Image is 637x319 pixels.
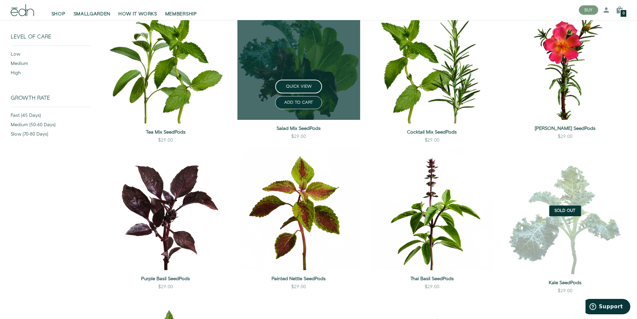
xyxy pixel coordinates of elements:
[114,3,161,17] a: HOW IT WORKS
[504,148,626,274] img: Kale SeedPods
[165,11,197,17] span: MEMBERSHIP
[158,137,173,144] div: $29.00
[11,60,91,70] div: medium
[275,80,322,93] button: QUICK VIEW
[11,70,91,79] div: high
[558,133,572,140] div: $29.00
[425,137,439,144] div: $29.00
[237,125,360,132] a: Salad Mix SeedPods
[11,131,91,140] div: slow (70-80 days)
[104,148,227,270] img: Purple Basil SeedPods
[11,112,91,122] div: fast (45 days)
[104,129,227,136] a: Tea Mix SeedPods
[554,209,575,213] span: Sold Out
[11,95,91,107] div: Growth Rate
[11,51,91,60] div: low
[291,284,306,290] div: $29.00
[371,129,493,136] a: Cocktail Mix SeedPods
[275,96,322,109] button: ADD TO CART
[118,11,157,17] span: HOW IT WORKS
[11,34,91,46] div: Level of Care
[558,288,572,294] div: $29.00
[586,299,630,316] iframe: Opens a widget where you can find more information
[11,122,91,131] div: medium (50-60 days)
[51,11,66,17] span: SHOP
[504,280,626,286] a: Kale SeedPods
[47,3,70,17] a: SHOP
[161,3,201,17] a: MEMBERSHIP
[74,11,111,17] span: SMALLGARDEN
[371,275,493,282] a: Thai Basil SeedPods
[504,125,626,132] a: [PERSON_NAME] SeedPods
[623,12,625,15] span: 0
[70,3,115,17] a: SMALLGARDEN
[371,148,493,270] img: Thai Basil SeedPods
[579,5,598,15] button: BUY
[104,275,227,282] a: Purple Basil SeedPods
[237,148,360,270] img: Painted Nettle SeedPods
[425,284,439,290] div: $29.00
[237,275,360,282] a: Painted Nettle SeedPods
[291,133,306,140] div: $29.00
[158,284,173,290] div: $29.00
